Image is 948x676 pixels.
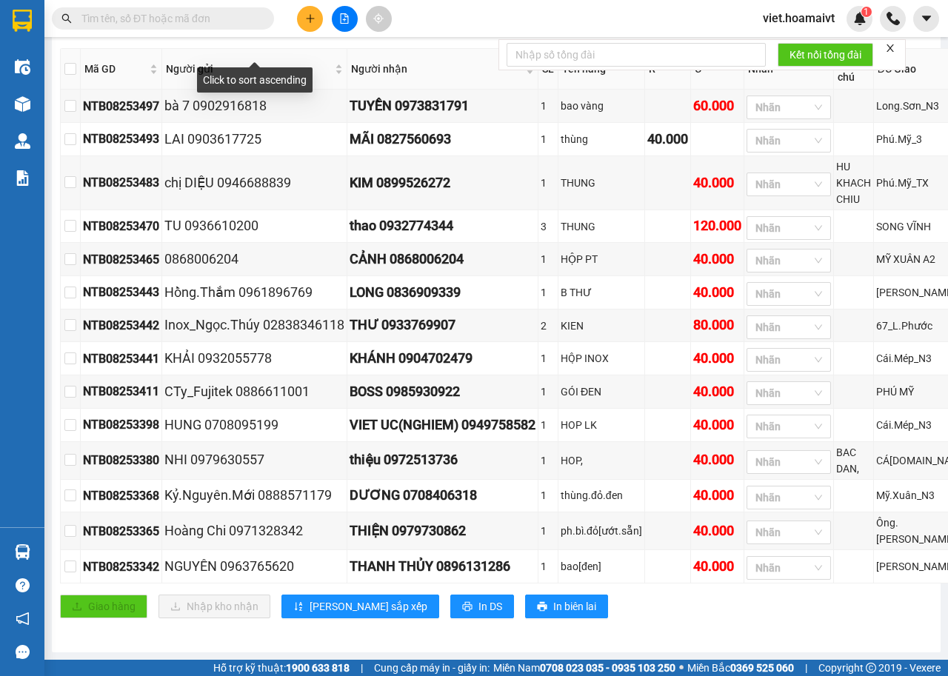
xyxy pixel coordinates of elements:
button: caret-down [913,6,939,32]
div: 1 [541,452,555,469]
div: NTB08253411 [83,382,159,401]
td: NTB08253368 [81,480,162,513]
span: Người nhận [351,61,523,77]
button: printerIn DS [450,595,514,618]
div: bao vàng [561,98,642,114]
img: warehouse-icon [15,59,30,75]
div: 1 [541,284,555,301]
div: 1 [541,98,555,114]
div: NTB08253442 [83,316,159,335]
button: downloadNhập kho nhận [158,595,270,618]
div: LAI 0903617725 [164,129,344,150]
strong: 0708 023 035 - 0935 103 250 [540,662,675,674]
div: thao 0932774344 [350,215,535,236]
div: 2 [541,318,555,334]
span: caret-down [920,12,933,25]
div: KIEN [561,318,642,334]
div: NTB08253465 [83,250,159,269]
span: message [16,645,30,659]
span: close [885,43,895,53]
div: NGUYÊN 0963765620 [164,556,344,577]
div: 60.000 [693,96,741,116]
div: LONG 0836909339 [350,282,535,303]
div: 40.000 [693,282,741,303]
td: NTB08253342 [81,550,162,583]
div: GÓI ĐEN [561,384,642,400]
div: 1 [541,523,555,539]
div: Inox_Ngọc.Thúy 02838346118 [164,315,344,335]
div: 40.000 [693,415,741,435]
span: Người gửi [166,61,332,77]
div: NTB08253493 [83,130,159,148]
div: NTB08253342 [83,558,159,576]
button: file-add [332,6,358,32]
sup: 1 [861,7,872,17]
span: In DS [478,598,502,615]
img: logo-vxr [13,10,32,32]
span: printer [462,601,473,613]
button: Kết nối tổng đài [778,43,873,67]
div: 1 [541,417,555,433]
div: B THƯ [561,284,642,301]
span: printer [537,601,547,613]
img: icon-new-feature [853,12,867,25]
div: Hoàng Chi 0971328342 [164,521,344,541]
img: warehouse-icon [15,96,30,112]
span: [PERSON_NAME] sắp xếp [310,598,427,615]
div: bà 7 0902916818 [164,96,344,116]
img: solution-icon [15,170,30,186]
td: NTB08253483 [81,156,162,210]
td: NTB08253465 [81,243,162,276]
div: KHÁNH 0904702479 [350,348,535,369]
div: THIỆN 0979730862 [350,521,535,541]
div: 1 [541,131,555,147]
div: Click to sort ascending [197,67,313,93]
span: | [361,660,363,676]
div: 3 [541,218,555,235]
div: BAC DAN, [836,444,871,477]
input: Nhập số tổng đài [507,43,766,67]
td: NTB08253442 [81,309,162,343]
span: Mã GD [84,61,147,77]
div: NTB08253483 [83,173,159,192]
button: plus [297,6,323,32]
td: NTB08253411 [81,375,162,409]
span: Miền Bắc [687,660,794,676]
span: Kết nối tổng đài [790,47,861,63]
img: warehouse-icon [15,544,30,560]
td: NTB08253470 [81,210,162,244]
div: bao[đen] [561,558,642,575]
div: HỘP INOX [561,350,642,367]
div: NHI 0979630557 [164,449,344,470]
span: viet.hoamaivt [751,9,847,27]
div: DƯƠNG 0708406318 [350,485,535,506]
span: Miền Nam [493,660,675,676]
span: file-add [339,13,350,24]
div: 40.000 [693,249,741,270]
div: thùng [561,131,642,147]
td: NTB08253493 [81,123,162,156]
div: BOSS 0985930922 [350,381,535,402]
div: ph.bì.đỏ[ướt.sẵn] [561,523,642,539]
div: THUNG [561,218,642,235]
div: 0868006204 [164,249,344,270]
div: 1 [541,251,555,267]
div: KIM 0899526272 [350,173,535,193]
div: HU KHACH CHIU [836,158,871,207]
div: VIET UC(NGHIEM) 0949758582 [350,415,535,435]
div: 40.000 [693,381,741,402]
div: Kỷ.Nguyên.Mới 0888571179 [164,485,344,506]
span: sort-ascending [293,601,304,613]
div: NTB08253398 [83,415,159,434]
div: chị DIỆU 0946688839 [164,173,344,193]
div: NTB08253380 [83,451,159,469]
div: 40.000 [693,556,741,577]
div: 1 [541,350,555,367]
span: plus [305,13,316,24]
span: aim [373,13,384,24]
div: NTB08253497 [83,97,159,116]
td: NTB08253443 [81,276,162,309]
div: NTB08253368 [83,486,159,505]
button: uploadGiao hàng [60,595,147,618]
div: THANH THỦY 0896131286 [350,556,535,577]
